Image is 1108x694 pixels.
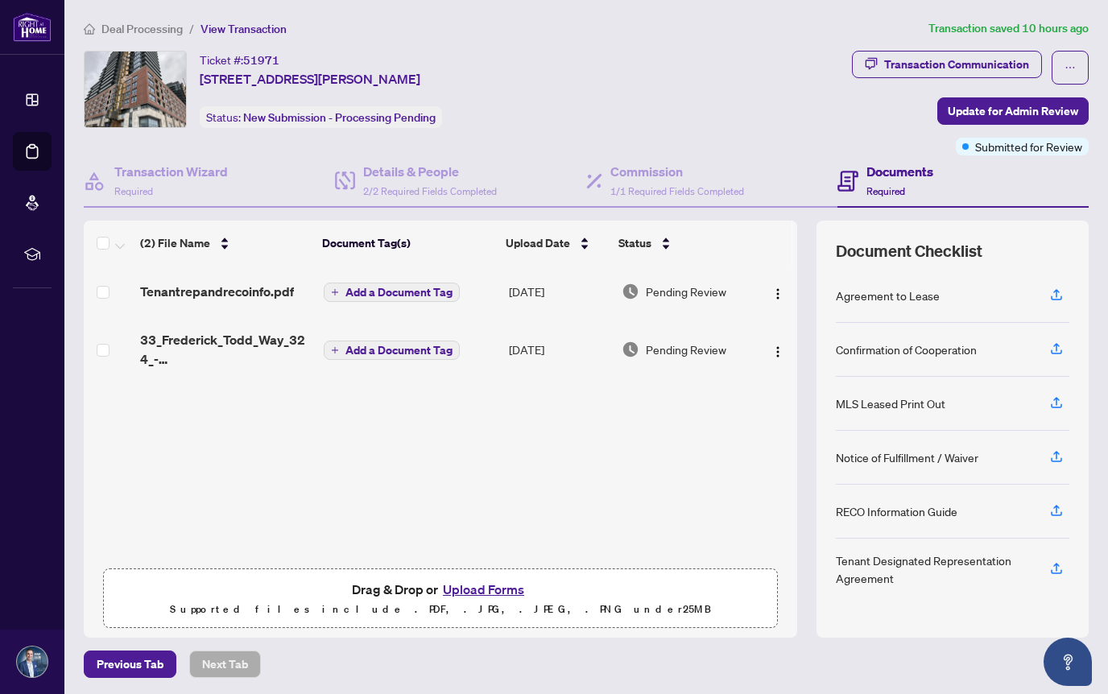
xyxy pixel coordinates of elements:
button: Transaction Communication [852,51,1042,78]
button: Add a Document Tag [324,283,460,302]
span: Upload Date [506,234,570,252]
img: IMG-C12364553_1.jpg [85,52,186,127]
span: 1/1 Required Fields Completed [610,185,744,197]
td: [DATE] [502,266,616,317]
span: Document Checklist [836,240,982,262]
th: Status [612,221,753,266]
p: Supported files include .PDF, .JPG, .JPEG, .PNG under 25 MB [114,600,767,619]
button: Add a Document Tag [324,282,460,303]
h4: Commission [610,162,744,181]
span: Status [618,234,651,252]
div: Ticket #: [200,51,279,69]
span: ellipsis [1065,62,1076,73]
td: [DATE] [502,317,616,382]
button: Open asap [1044,638,1092,686]
button: Add a Document Tag [324,340,460,361]
h4: Documents [866,162,933,181]
div: Tenant Designated Representation Agreement [836,551,1031,587]
span: New Submission - Processing Pending [243,110,436,125]
span: Pending Review [646,283,726,300]
span: Add a Document Tag [345,345,453,356]
span: Tenantrepandrecoinfo.pdf [140,282,294,301]
img: Document Status [622,283,639,300]
span: Drag & Drop or [352,579,529,600]
span: Drag & Drop orUpload FormsSupported files include .PDF, .JPG, .JPEG, .PNG under25MB [104,569,777,629]
span: Previous Tab [97,651,163,677]
div: Notice of Fulfillment / Waiver [836,448,978,466]
h4: Details & People [363,162,497,181]
div: Confirmation of Cooperation [836,341,977,358]
span: Deal Processing [101,22,183,36]
li: / [189,19,194,38]
button: Upload Forms [438,579,529,600]
span: 51971 [243,53,279,68]
span: Submitted for Review [975,138,1082,155]
button: Add a Document Tag [324,341,460,360]
button: Logo [765,279,791,304]
span: [STREET_ADDRESS][PERSON_NAME] [200,69,420,89]
img: Document Status [622,341,639,358]
button: Logo [765,337,791,362]
article: Transaction saved 10 hours ago [928,19,1089,38]
img: logo [13,12,52,42]
span: Add a Document Tag [345,287,453,298]
th: Upload Date [499,221,612,266]
span: Update for Admin Review [948,98,1078,124]
div: MLS Leased Print Out [836,395,945,412]
span: 2/2 Required Fields Completed [363,185,497,197]
img: Logo [771,287,784,300]
img: Profile Icon [17,646,48,677]
th: (2) File Name [134,221,316,266]
button: Next Tab [189,651,261,678]
span: 33_Frederick_Todd_Way_324_-_Agreement_to_Lease.pdf [140,330,311,369]
th: Document Tag(s) [316,221,499,266]
div: Agreement to Lease [836,287,940,304]
img: Logo [771,345,784,358]
span: plus [331,346,339,354]
span: home [84,23,95,35]
div: Transaction Communication [884,52,1029,77]
button: Previous Tab [84,651,176,678]
span: (2) File Name [140,234,210,252]
span: plus [331,288,339,296]
div: RECO Information Guide [836,502,957,520]
div: Status: [200,106,442,128]
span: Pending Review [646,341,726,358]
h4: Transaction Wizard [114,162,228,181]
span: View Transaction [201,22,287,36]
span: Required [866,185,905,197]
button: Update for Admin Review [937,97,1089,125]
span: Required [114,185,153,197]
